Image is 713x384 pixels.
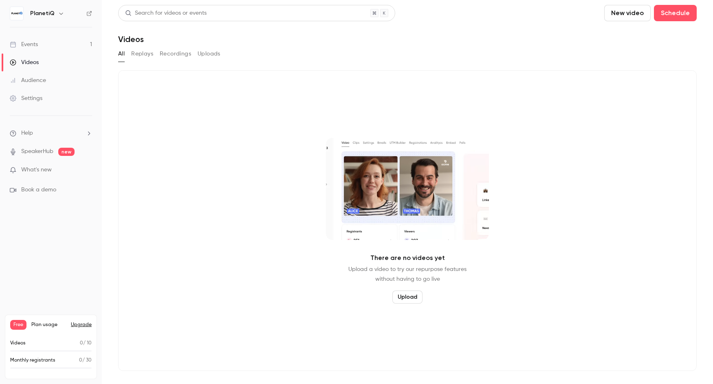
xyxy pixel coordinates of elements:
[118,5,697,379] section: Videos
[198,47,220,60] button: Uploads
[10,340,26,347] p: Videos
[71,322,92,328] button: Upgrade
[21,147,53,156] a: SpeakerHub
[118,34,144,44] h1: Videos
[21,186,56,194] span: Book a demo
[80,341,83,346] span: 0
[10,129,92,138] li: help-dropdown-opener
[654,5,697,21] button: Schedule
[21,166,52,174] span: What's new
[10,320,26,330] span: Free
[10,40,38,49] div: Events
[370,253,445,263] p: There are no videos yet
[80,340,92,347] p: / 10
[348,264,467,284] p: Upload a video to try our repurpose features without having to go live
[118,47,125,60] button: All
[160,47,191,60] button: Recordings
[30,9,55,18] h6: PlanetiQ
[131,47,153,60] button: Replays
[79,357,92,364] p: / 30
[10,7,23,20] img: PlanetiQ
[604,5,651,21] button: New video
[10,76,46,84] div: Audience
[58,148,75,156] span: new
[10,94,42,102] div: Settings
[392,291,423,304] button: Upload
[79,358,82,363] span: 0
[31,322,66,328] span: Plan usage
[125,9,207,18] div: Search for videos or events
[21,129,33,138] span: Help
[10,357,55,364] p: Monthly registrants
[10,58,39,67] div: Videos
